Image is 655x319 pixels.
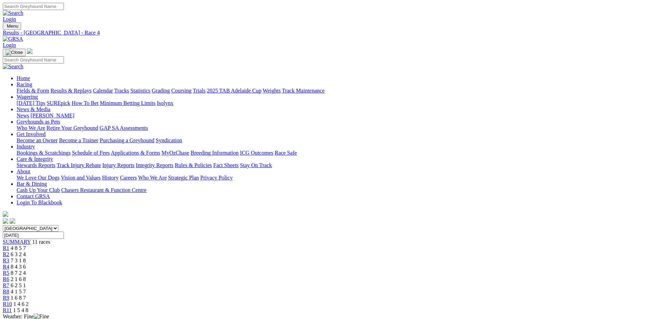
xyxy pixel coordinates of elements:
[17,150,70,156] a: Bookings & Scratchings
[32,239,50,245] span: 11 races
[114,88,129,94] a: Tracks
[10,218,15,224] img: twitter.svg
[30,113,74,118] a: [PERSON_NAME]
[17,168,30,174] a: About
[59,137,98,143] a: Become a Trainer
[175,162,212,168] a: Rules & Policies
[274,150,297,156] a: Race Safe
[193,88,205,94] a: Trials
[3,282,9,288] a: R7
[17,200,62,205] a: Login To Blackbook
[11,282,26,288] span: 6 2 5 1
[3,64,23,70] img: Search
[282,88,325,94] a: Track Maintenance
[162,150,189,156] a: MyOzChase
[6,50,23,55] img: Close
[171,88,192,94] a: Coursing
[3,49,26,56] button: Toggle navigation
[136,162,173,168] a: Integrity Reports
[47,125,98,131] a: Retire Your Greyhound
[3,3,64,10] input: Search
[138,175,167,181] a: Who We Are
[17,81,32,87] a: Racing
[3,270,9,276] span: R5
[17,162,652,168] div: Care & Integrity
[17,175,652,181] div: About
[11,258,26,263] span: 7 3 1 8
[17,125,652,131] div: Greyhounds as Pets
[3,10,23,16] img: Search
[17,100,45,106] a: [DATE] Tips
[152,88,170,94] a: Grading
[240,150,273,156] a: ICG Outcomes
[17,75,30,81] a: Home
[17,94,38,100] a: Wagering
[3,218,8,224] img: facebook.svg
[17,193,50,199] a: Contact GRSA
[3,301,12,307] a: R10
[263,88,281,94] a: Weights
[17,150,652,156] div: Industry
[17,175,59,181] a: We Love Our Dogs
[120,175,137,181] a: Careers
[191,150,239,156] a: Breeding Information
[100,137,154,143] a: Purchasing a Greyhound
[17,88,652,94] div: Racing
[3,56,64,64] input: Search
[111,150,160,156] a: Applications & Forms
[213,162,239,168] a: Fact Sheets
[3,16,16,22] a: Login
[93,88,113,94] a: Calendar
[17,137,58,143] a: Become an Owner
[3,276,9,282] a: R6
[17,181,47,187] a: Bar & Dining
[17,119,60,125] a: Greyhounds as Pets
[17,113,29,118] a: News
[11,270,26,276] span: 8 7 2 4
[17,187,652,193] div: Bar & Dining
[61,175,100,181] a: Vision and Values
[17,137,652,144] div: Get Involved
[102,162,134,168] a: Injury Reports
[157,100,173,106] a: Isolynx
[13,307,28,313] span: 1 5 4 8
[50,88,91,94] a: Results & Replays
[3,258,9,263] a: R3
[61,187,146,193] a: Chasers Restaurant & Function Centre
[3,307,12,313] a: R11
[3,211,8,217] img: logo-grsa-white.png
[240,162,272,168] a: Stay On Track
[3,251,9,257] a: R2
[11,276,26,282] span: 2 1 6 8
[11,289,26,294] span: 4 1 5 7
[27,48,32,54] img: logo-grsa-white.png
[3,42,16,48] a: Login
[72,150,109,156] a: Schedule of Fees
[3,30,652,36] a: Results - [GEOGRAPHIC_DATA] - Race 4
[11,264,26,270] span: 8 4 3 6
[3,239,31,245] a: SUMMARY
[17,125,45,131] a: Who We Are
[3,264,9,270] a: R4
[11,295,26,301] span: 1 6 8 7
[13,301,29,307] span: 1 4 6 2
[17,187,60,193] a: Cash Up Your Club
[17,100,652,106] div: Wagering
[7,23,18,29] span: Menu
[17,113,652,119] div: News & Media
[168,175,199,181] a: Strategic Plan
[102,175,118,181] a: History
[3,289,9,294] a: R8
[3,232,64,239] input: Select date
[3,295,9,301] a: R9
